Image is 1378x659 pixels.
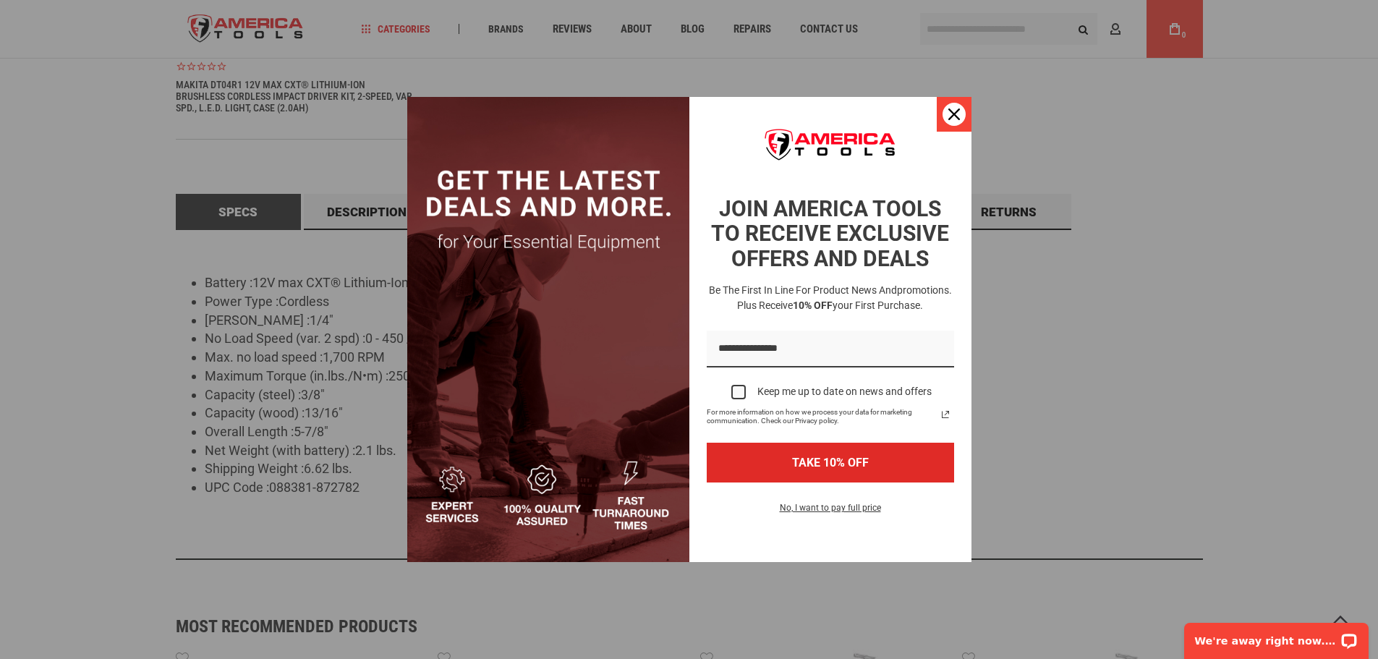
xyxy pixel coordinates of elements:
button: TAKE 10% OFF [707,443,954,482]
strong: JOIN AMERICA TOOLS TO RECEIVE EXCLUSIVE OFFERS AND DEALS [711,196,949,271]
input: Email field [707,331,954,367]
h3: Be the first in line for product news and [704,283,957,313]
strong: 10% OFF [793,299,833,311]
iframe: LiveChat chat widget [1175,613,1378,659]
button: Close [937,97,971,132]
svg: close icon [948,109,960,120]
div: Keep me up to date on news and offers [757,386,932,398]
svg: link icon [937,406,954,423]
button: No, I want to pay full price [768,500,893,524]
span: For more information on how we process your data for marketing communication. Check our Privacy p... [707,408,937,425]
a: Read our Privacy Policy [937,406,954,423]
